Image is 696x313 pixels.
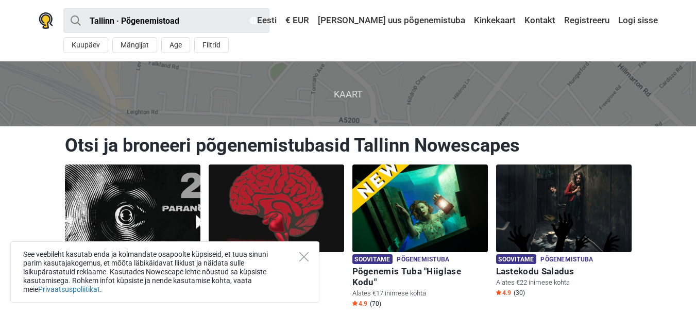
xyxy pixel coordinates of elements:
[370,300,381,308] span: (70)
[522,11,558,30] a: Kontakt
[471,11,518,30] a: Kinkekaart
[39,12,53,29] img: Nowescape logo
[496,164,632,299] a: Lastekodu Saladus Soovitame Põgenemistuba Lastekodu Saladus Alates €22 inimese kohta Star4.9 (30)
[352,301,358,306] img: Star
[247,11,279,30] a: Eesti
[63,37,108,53] button: Kuupäev
[496,254,537,264] span: Soovitame
[112,37,157,53] button: Mängijat
[299,252,309,261] button: Close
[283,11,312,30] a: € EUR
[496,164,632,252] img: Lastekodu Saladus
[352,164,488,310] a: Põgenemis Tuba "Hiiglase Kodu" Soovitame Põgenemistuba Põgenemis Tuba "Hiiglase Kodu" Alates €17 ...
[496,289,511,297] span: 4.9
[194,37,229,53] button: Filtrid
[65,134,632,157] h1: Otsi ja broneeri põgenemistubasid Tallinn Nowescapes
[352,254,393,264] span: Soovitame
[352,300,367,308] span: 4.9
[63,8,269,33] input: proovi “Tallinn”
[514,289,525,297] span: (30)
[65,164,200,252] img: 2 Paranoid
[352,266,488,288] h6: Põgenemis Tuba "Hiiglase Kodu"
[10,241,319,303] div: See veebileht kasutab enda ja kolmandate osapoolte küpsiseid, et tuua sinuni parim kasutajakogemu...
[161,37,190,53] button: Age
[315,11,468,30] a: [PERSON_NAME] uus põgenemistuba
[616,11,658,30] a: Logi sisse
[496,266,632,277] h6: Lastekodu Saladus
[540,254,593,266] span: Põgenemistuba
[209,164,344,252] img: Paranoia
[397,254,449,266] span: Põgenemistuba
[352,289,488,298] p: Alates €17 inimese kohta
[496,290,501,295] img: Star
[65,164,200,299] a: 2 Paranoid Reklaam Põgenemistuba 2 Paranoid Alates €12 inimese kohta Star2.0 (1)
[562,11,612,30] a: Registreeru
[250,17,257,24] img: Eesti
[496,278,632,287] p: Alates €22 inimese kohta
[352,164,488,252] img: Põgenemis Tuba "Hiiglase Kodu"
[209,164,344,299] a: Paranoia Soovitame Põgenemistuba [MEDICAL_DATA] Alates €13 inimese kohta Star5.0 (1)
[38,285,100,293] a: Privaatsuspoliitikat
